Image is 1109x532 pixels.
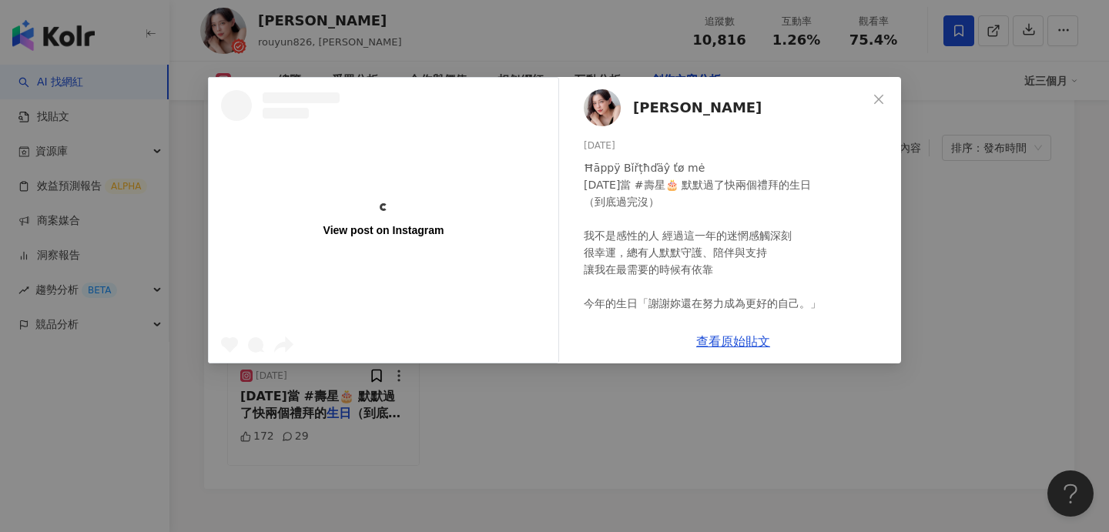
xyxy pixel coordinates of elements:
div: [DATE] [584,139,889,153]
a: KOL Avatar[PERSON_NAME] [584,89,867,126]
a: 查看原始貼文 [696,334,770,349]
a: View post on Instagram [209,78,558,363]
span: close [873,93,885,105]
span: [PERSON_NAME] [633,97,762,119]
div: Ħāppÿ Bǐřțħďäŷ ťø mė [DATE]當 #壽星🎂 默默過了快兩個禮拜的生日 （到底過完沒） 我不是感性的人 經過這一年的迷惘感觸深刻 很幸運，總有人默默守護、陪伴與支持 讓我在... [584,159,889,430]
button: Close [863,84,894,115]
div: View post on Instagram [323,223,444,237]
img: KOL Avatar [584,89,621,126]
